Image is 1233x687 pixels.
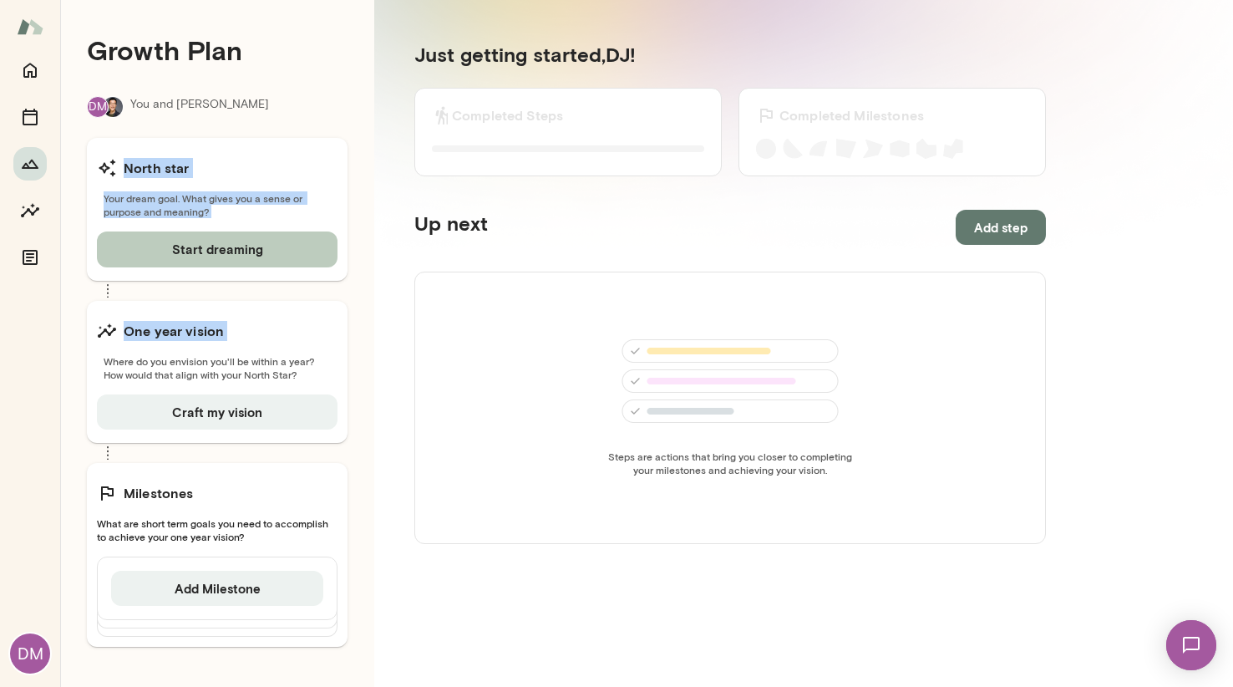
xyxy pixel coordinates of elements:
[452,105,563,125] h6: Completed Steps
[414,210,488,245] h5: Up next
[97,354,337,381] span: Where do you envision you'll be within a year? How would that align with your North Star?
[13,241,47,274] button: Documents
[603,450,857,476] span: Steps are actions that bring you closer to completing your milestones and achieving your vision.
[13,53,47,87] button: Home
[97,557,337,620] div: Add Milestone
[97,394,337,430] button: Craft my vision
[111,571,323,606] button: Add Milestone
[97,232,337,267] button: Start dreaming
[87,34,348,66] h4: Growth Plan
[13,194,47,227] button: Insights
[779,105,924,125] h6: Completed Milestones
[10,634,50,674] div: DM
[17,11,43,43] img: Mento
[13,100,47,134] button: Sessions
[414,41,1046,68] h5: Just getting started, DJ !
[103,97,123,117] img: Ryan Tang
[97,191,337,218] span: Your dream goal. What gives you a sense or purpose and meaning?
[124,158,190,178] h6: North star
[97,517,337,543] span: What are short term goals you need to accomplish to achieve your one year vision?
[124,483,194,503] h6: Milestones
[87,96,109,118] div: DM
[13,147,47,181] button: Growth Plan
[956,210,1046,245] button: Add step
[130,96,269,118] p: You and [PERSON_NAME]
[124,321,224,341] h6: One year vision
